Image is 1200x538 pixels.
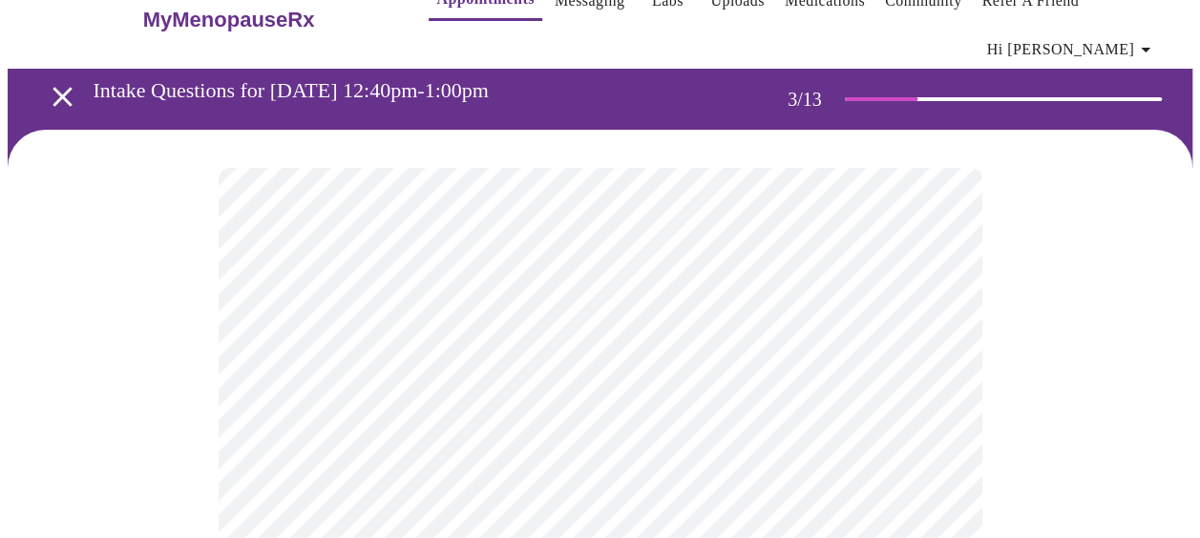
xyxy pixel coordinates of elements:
h3: 3 / 13 [788,89,845,111]
span: Hi [PERSON_NAME] [987,36,1157,63]
h3: Intake Questions for [DATE] 12:40pm-1:00pm [94,78,712,103]
button: open drawer [34,69,91,125]
h3: MyMenopauseRx [143,8,315,32]
button: Hi [PERSON_NAME] [979,31,1165,69]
